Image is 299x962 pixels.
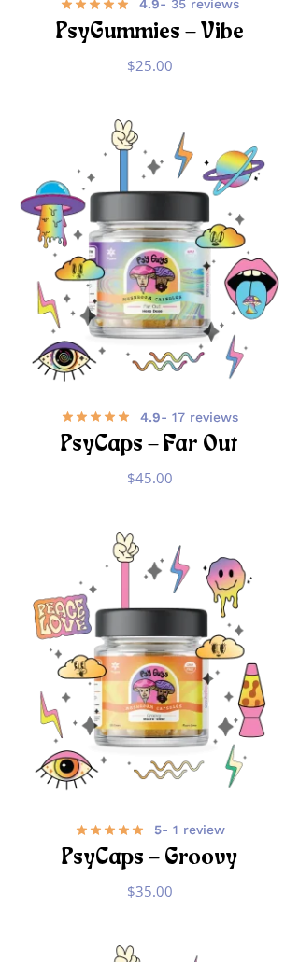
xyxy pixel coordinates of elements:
h2: PsyCaps – Groovy [41,842,258,876]
b: 5 [154,822,162,837]
span: $ [127,882,135,900]
img: Psychedelic mushroom capsules with colorful illustrations. [18,119,281,383]
span: - 17 reviews [140,408,238,426]
a: 4.9- 17 reviews PsyCaps – Far Out [41,405,258,454]
bdi: 45.00 [127,468,173,487]
a: 5- 1 review PsyCaps – Groovy [41,818,258,868]
span: - 1 review [154,820,225,839]
bdi: 25.00 [127,56,173,75]
a: PsyCaps - Groovy [18,532,281,795]
b: 4.9 [140,410,161,425]
img: Psychedelic mushroom capsules with colorful retro design. [18,532,281,795]
h2: PsyGummies – Vibe [41,16,258,50]
span: $ [127,468,135,487]
bdi: 35.00 [127,882,173,900]
a: PsyCaps - Far Out [18,119,281,383]
h2: PsyCaps – Far Out [41,428,258,463]
span: $ [127,56,135,75]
